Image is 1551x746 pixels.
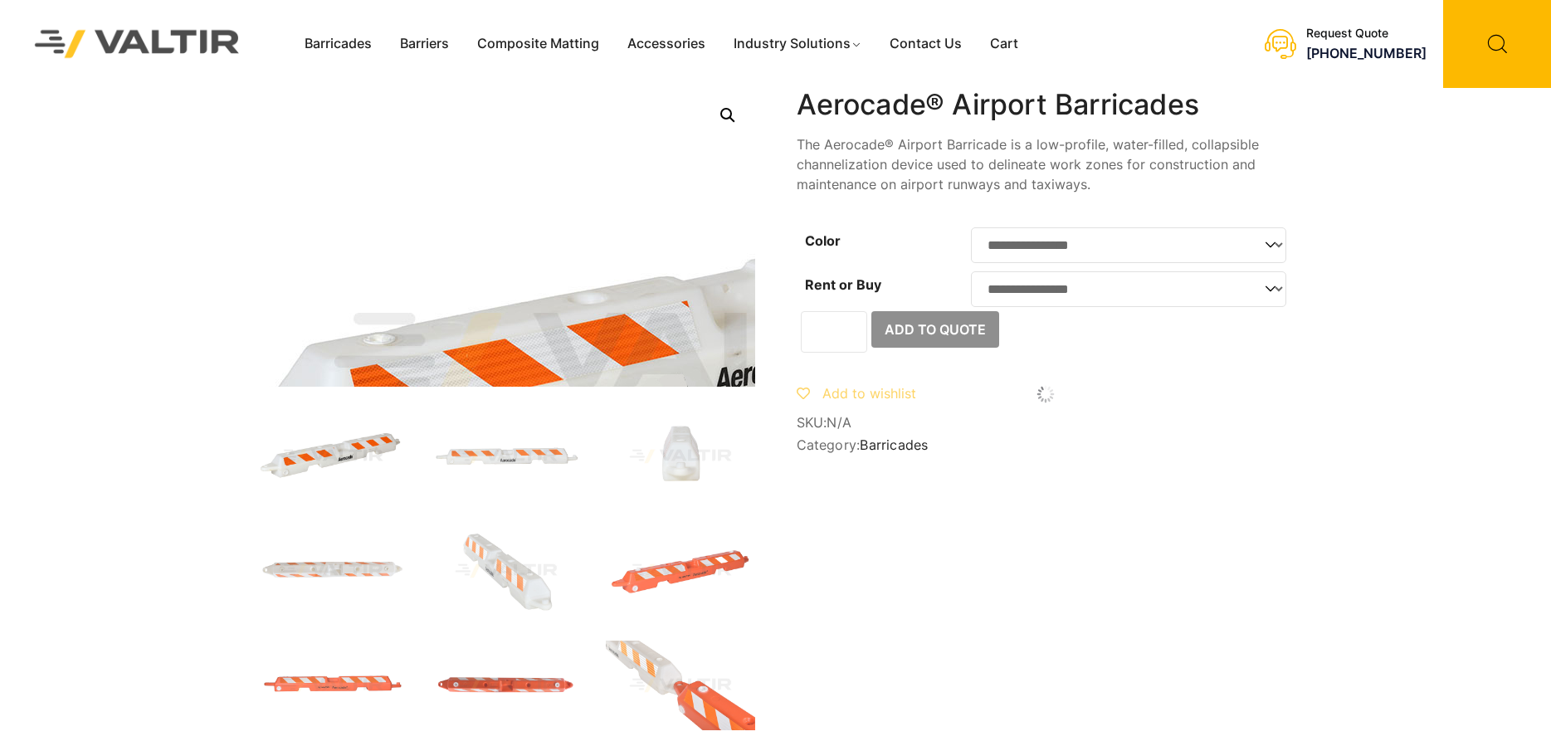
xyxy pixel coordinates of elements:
a: Barricades [290,32,386,56]
input: Product quantity [801,311,867,353]
p: The Aerocade® Airport Barricade is a low-profile, water-filled, collapsible channelization device... [797,134,1295,194]
img: Aerocade_Org_Top.jpg [432,641,581,730]
div: Request Quote [1306,27,1427,41]
a: Accessories [613,32,719,56]
img: Valtir Rentals [13,8,261,79]
a: Barriers [386,32,463,56]
img: Aerocade_Org_3Q.jpg [606,526,755,616]
a: Industry Solutions [719,32,876,56]
h1: Aerocade® Airport Barricades [797,88,1295,122]
label: Color [805,232,841,249]
img: Aerocade_Nat_Side.jpg [606,412,755,501]
span: Category: [797,437,1295,453]
img: Aerocade_Org_Front.jpg [257,641,407,730]
span: N/A [827,414,851,431]
a: Composite Matting [463,32,613,56]
a: Cart [976,32,1032,56]
img: Aerocade_Nat_Top.jpg [257,526,407,616]
span: SKU: [797,415,1295,431]
img: Aerocade_Nat_x1-1.jpg [432,526,581,616]
img: Aerocade_Nat_Front-1.jpg [432,412,581,501]
label: Rent or Buy [805,276,881,293]
a: Contact Us [875,32,976,56]
a: [PHONE_NUMBER] [1306,45,1427,61]
a: Barricades [860,436,928,453]
img: Aerocade_Org_x1.jpg [606,641,755,730]
button: Add to Quote [871,311,999,348]
img: Aerocade_Nat_3Q-1.jpg [257,412,407,501]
